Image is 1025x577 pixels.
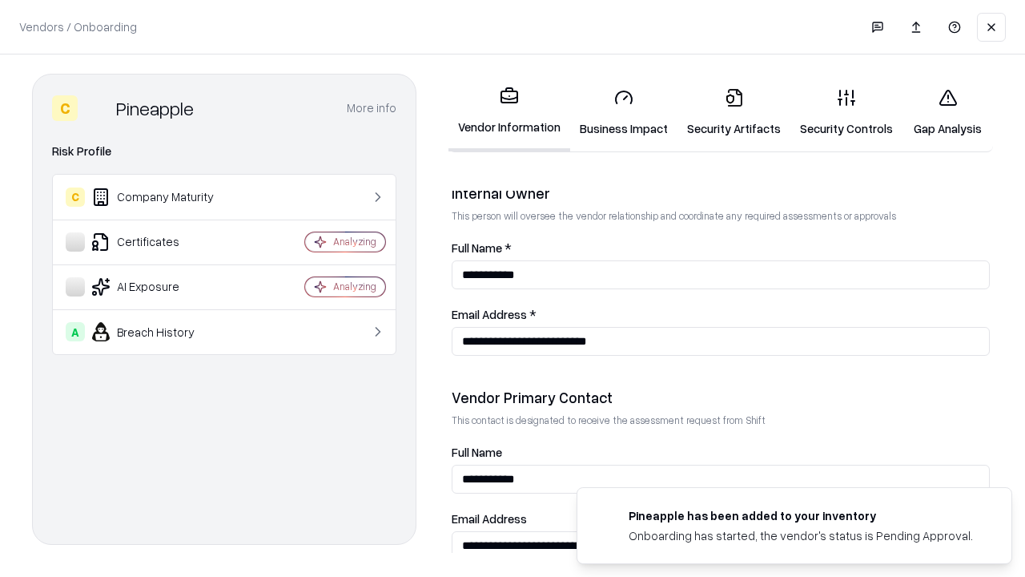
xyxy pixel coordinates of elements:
a: Gap Analysis [902,75,993,150]
label: Email Address * [452,309,990,321]
p: Vendors / Onboarding [19,18,137,35]
a: Business Impact [570,75,677,150]
div: Risk Profile [52,142,396,161]
div: A [66,322,85,341]
label: Full Name * [452,242,990,254]
div: Company Maturity [66,188,257,207]
button: More info [347,94,396,123]
label: Email Address [452,513,990,525]
label: Full Name [452,446,990,458]
div: Internal Owner [452,184,990,203]
div: Pineapple has been added to your inventory [629,507,973,524]
img: Pineapple [84,95,110,121]
a: Security Controls [790,75,902,150]
div: Vendor Primary Contact [452,388,990,407]
div: Analyzing [333,235,376,248]
a: Vendor Information [448,74,570,151]
a: Security Artifacts [677,75,790,150]
div: Certificates [66,232,257,252]
p: This person will oversee the vendor relationship and coordinate any required assessments or appro... [452,209,990,223]
div: AI Exposure [66,277,257,297]
img: pineappleenergy.com [597,507,616,527]
div: C [66,188,85,207]
p: This contact is designated to receive the assessment request from Shift [452,414,990,427]
div: Pineapple [116,95,194,121]
div: Onboarding has started, the vendor's status is Pending Approval. [629,527,973,544]
div: Breach History [66,322,257,341]
div: C [52,95,78,121]
div: Analyzing [333,280,376,293]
